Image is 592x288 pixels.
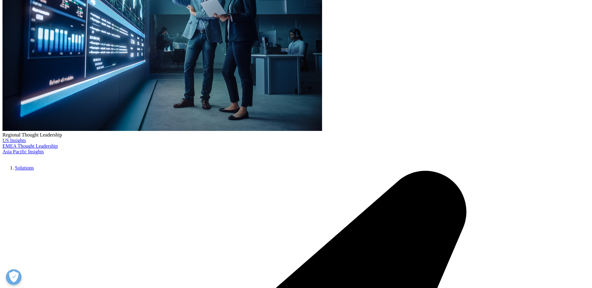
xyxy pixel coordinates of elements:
[2,143,58,149] a: EMEA Thought Leadership
[6,269,22,285] button: Open Preferences
[15,165,34,170] a: Solutions
[2,138,26,143] a: US Insights
[2,149,44,154] a: Asia Pacific Insights
[2,132,590,138] div: Regional Thought Leadership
